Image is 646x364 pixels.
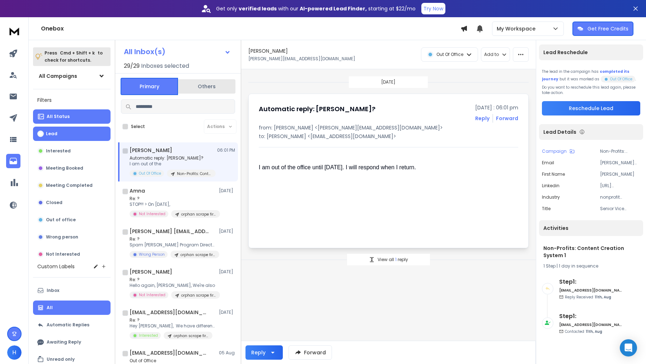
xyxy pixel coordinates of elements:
[139,171,161,176] p: Out Of Office
[130,283,216,288] p: Hello again, [PERSON_NAME], We're also
[475,104,518,111] p: [DATE] : 06:01 pm
[130,242,216,248] p: Spam [PERSON_NAME] Program Director
[47,322,89,328] p: Automatic Replies
[217,147,235,153] p: 06:01 PM
[181,252,215,257] p: orphan scrape first 1k
[484,52,499,57] p: Add to
[423,5,443,12] p: Try Now
[588,25,628,32] p: Get Free Credits
[559,263,598,269] span: 1 day in sequence
[46,183,93,188] p: Meeting Completed
[565,294,611,300] p: Reply Received
[475,115,490,122] button: Reply
[139,292,165,298] p: Not Interested
[178,79,235,94] button: Others
[121,78,178,95] button: Primary
[33,247,111,261] button: Not Interested
[130,358,216,364] p: Out of Office
[33,161,111,175] button: Meeting Booked
[124,62,140,70] span: 29 / 29
[219,350,235,356] p: 05 Aug
[543,49,588,56] p: Lead Reschedule
[565,329,602,334] p: Contacted
[248,56,355,62] p: [PERSON_NAME][EMAIL_ADDRESS][DOMAIN_NAME]
[141,62,189,70] h3: Inboxes selected
[542,194,560,200] p: industry
[559,278,622,286] h6: Step 1 :
[130,147,172,154] h1: [PERSON_NAME]
[497,25,538,32] p: My Workspace
[33,283,111,298] button: Inbox
[124,48,165,55] h1: All Inbox(s)
[130,236,216,242] p: Re: ?
[33,230,111,244] button: Wrong person
[130,155,216,161] p: Automatic reply: [PERSON_NAME]?
[37,263,75,270] h3: Custom Labels
[130,309,209,316] h1: [EMAIL_ADDRESS][DOMAIN_NAME]
[39,72,77,80] h1: All Campaigns
[177,171,211,176] p: Non-Profits: Content Creation System 1
[600,194,640,200] p: nonprofit organization management
[7,24,22,38] img: logo
[595,294,611,300] span: 11th, Aug
[47,114,70,119] p: All Status
[542,148,575,154] button: Campaign
[7,345,22,360] button: H
[33,109,111,124] button: All Status
[47,356,75,362] p: Unread only
[130,349,209,356] h1: [EMAIL_ADDRESS][DOMAIN_NAME]
[46,217,76,223] p: Out of office
[300,5,367,12] strong: AI-powered Lead Finder,
[600,160,640,166] p: [PERSON_NAME][EMAIL_ADDRESS][DOMAIN_NAME]
[33,178,111,193] button: Meeting Completed
[600,183,640,189] p: [URL][DOMAIN_NAME][PERSON_NAME]
[259,124,518,131] p: from: [PERSON_NAME] <[PERSON_NAME][EMAIL_ADDRESS][DOMAIN_NAME]>
[130,202,216,207] p: STOP!!! > On [DATE],
[47,288,59,293] p: Inbox
[542,160,554,166] p: Email
[543,245,639,259] h1: Non-Profits: Content Creation System 1
[542,171,565,177] p: First Name
[130,268,172,275] h1: [PERSON_NAME]
[245,345,283,360] button: Reply
[59,49,96,57] span: Cmd + Shift + k
[543,263,639,269] div: |
[139,211,165,217] p: Not Interested
[610,76,632,82] p: Out Of Office
[118,44,237,59] button: All Inbox(s)
[219,269,235,275] p: [DATE]
[47,305,53,311] p: All
[395,256,398,263] span: 1
[139,252,165,257] p: Wrong Person
[248,47,288,55] h1: [PERSON_NAME]
[289,345,332,360] button: Forward
[259,164,416,170] span: I am out of the office until [DATE]. I will respond when I return.
[130,187,145,194] h1: Amna
[239,5,277,12] strong: verified leads
[33,95,111,105] h3: Filters
[543,263,556,269] span: 1 Step
[542,206,551,212] p: title
[542,85,641,95] p: Do you want to reschedule this lead again, please take action.
[559,322,622,327] h6: [EMAIL_ADDRESS][DOMAIN_NAME]
[46,200,62,205] p: Closed
[181,212,216,217] p: orphan scrape first 1k
[559,288,622,293] h6: [EMAIL_ADDRESS][DOMAIN_NAME]
[586,329,602,334] span: 11th, Aug
[33,144,111,158] button: Interested
[381,79,395,85] p: [DATE]
[45,49,103,64] p: Press to check for shortcuts.
[47,339,81,345] p: Awaiting Reply
[131,124,145,129] label: Select
[46,251,80,257] p: Not Interested
[259,133,518,140] p: to: [PERSON_NAME] <[EMAIL_ADDRESS][DOMAIN_NAME]>
[251,349,266,356] div: Reply
[216,5,416,12] p: Get only with our starting at $22/mo
[219,188,235,194] p: [DATE]
[181,293,216,298] p: orphan scrape first 1k
[378,257,408,263] p: View all reply
[33,318,111,332] button: Automatic Replies
[46,165,83,171] p: Meeting Booked
[620,339,637,356] div: Open Intercom Messenger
